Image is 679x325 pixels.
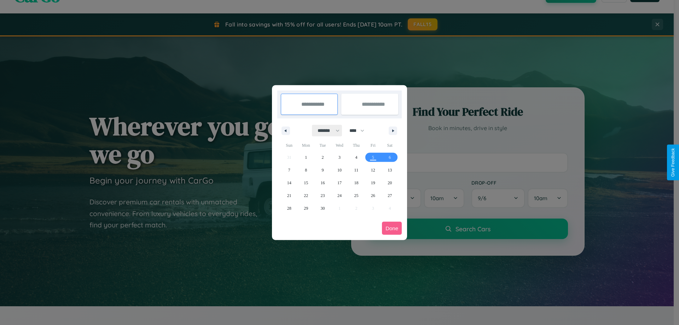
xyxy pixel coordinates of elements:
span: 13 [388,164,392,176]
button: 4 [348,151,365,164]
span: 2 [322,151,324,164]
span: 27 [388,189,392,202]
span: 29 [304,202,308,215]
span: 5 [372,151,374,164]
button: 18 [348,176,365,189]
button: 24 [331,189,348,202]
div: Give Feedback [671,148,675,177]
span: Thu [348,140,365,151]
button: 17 [331,176,348,189]
button: 8 [297,164,314,176]
button: Done [382,222,402,235]
button: 25 [348,189,365,202]
button: 27 [382,189,398,202]
button: 14 [281,176,297,189]
button: 23 [314,189,331,202]
span: 4 [355,151,357,164]
button: 16 [314,176,331,189]
span: Sat [382,140,398,151]
span: 21 [287,189,291,202]
button: 21 [281,189,297,202]
button: 9 [314,164,331,176]
span: 25 [354,189,358,202]
span: 16 [321,176,325,189]
span: 12 [371,164,375,176]
button: 6 [382,151,398,164]
span: 11 [354,164,359,176]
button: 15 [297,176,314,189]
button: 1 [297,151,314,164]
span: 23 [321,189,325,202]
span: 6 [389,151,391,164]
button: 19 [365,176,381,189]
button: 26 [365,189,381,202]
span: 7 [288,164,290,176]
button: 30 [314,202,331,215]
span: 15 [304,176,308,189]
button: 10 [331,164,348,176]
span: Fri [365,140,381,151]
span: 18 [354,176,358,189]
span: 8 [305,164,307,176]
span: 24 [337,189,342,202]
span: Mon [297,140,314,151]
span: 28 [287,202,291,215]
span: 3 [338,151,341,164]
button: 7 [281,164,297,176]
button: 12 [365,164,381,176]
span: 1 [305,151,307,164]
span: Wed [331,140,348,151]
button: 22 [297,189,314,202]
button: 28 [281,202,297,215]
span: 17 [337,176,342,189]
span: 22 [304,189,308,202]
button: 11 [348,164,365,176]
button: 3 [331,151,348,164]
span: Tue [314,140,331,151]
span: 9 [322,164,324,176]
span: 19 [371,176,375,189]
span: 10 [337,164,342,176]
span: 20 [388,176,392,189]
span: 14 [287,176,291,189]
button: 13 [382,164,398,176]
button: 2 [314,151,331,164]
button: 20 [382,176,398,189]
span: 26 [371,189,375,202]
button: 29 [297,202,314,215]
span: 30 [321,202,325,215]
button: 5 [365,151,381,164]
span: Sun [281,140,297,151]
